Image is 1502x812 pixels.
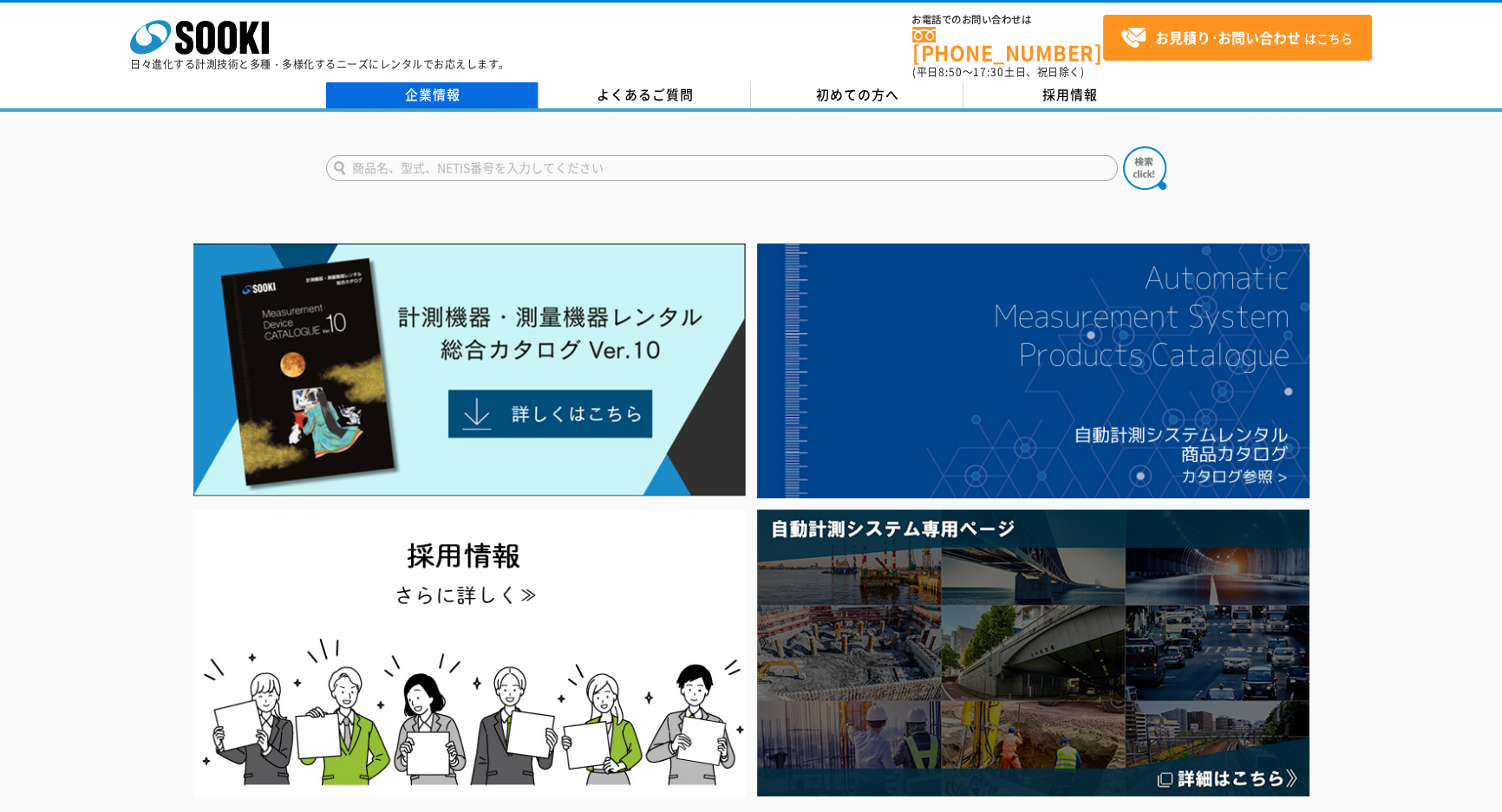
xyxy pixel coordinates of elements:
a: [PHONE_NUMBER] [912,27,1103,62]
span: はこちら [1120,25,1353,51]
span: お電話でのお問い合わせは [912,15,1103,25]
a: 初めての方へ [751,82,963,108]
img: SOOKI recruit [193,510,746,796]
img: Catalog Ver10 [193,244,746,497]
input: 商品名、型式、NETIS番号を入力してください [326,155,1118,181]
span: 17:30 [973,64,1004,80]
a: よくあるご質問 [539,82,751,108]
a: 採用情報 [963,82,1176,108]
img: 自動計測システム専用ページ [757,510,1309,796]
img: btn_search.png [1123,146,1166,190]
span: (平日 ～ 土日、祝日除く) [912,64,1084,80]
a: お見積り･お問い合わせはこちら [1103,15,1372,61]
span: 初めての方へ [816,85,899,104]
p: 日々進化する計測技術と多種・多様化するニーズにレンタルでお応えします。 [130,59,510,69]
img: 自動計測システムカタログ [757,244,1309,498]
a: 企業情報 [326,82,539,108]
span: 8:50 [938,64,963,80]
strong: お見積り･お問い合わせ [1155,27,1301,48]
